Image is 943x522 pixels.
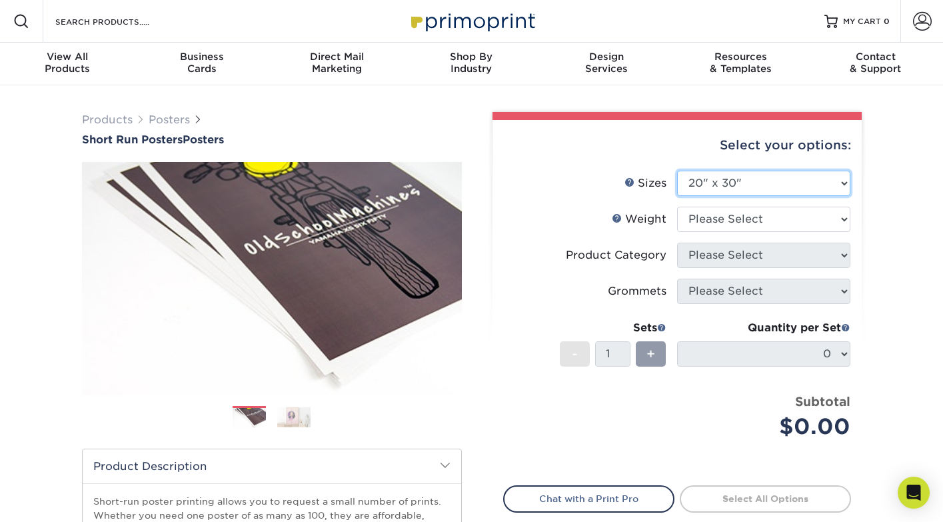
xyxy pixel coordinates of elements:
a: Shop ByIndustry [404,43,538,85]
span: Design [539,51,674,63]
span: MY CART [843,16,881,27]
div: Sizes [624,175,666,191]
span: Shop By [404,51,538,63]
h1: Posters [82,133,462,146]
div: Cards [135,51,269,75]
div: Open Intercom Messenger [898,477,930,509]
a: Contact& Support [808,43,943,85]
a: Posters [149,113,190,126]
span: Contact [808,51,943,63]
div: Weight [612,211,666,227]
a: BusinessCards [135,43,269,85]
img: Short Run Posters 01 [82,147,462,410]
div: Sets [560,320,666,336]
span: - [572,344,578,364]
a: Select All Options [680,485,851,512]
a: Resources& Templates [674,43,808,85]
span: Resources [674,51,808,63]
img: Primoprint [405,7,538,35]
div: & Support [808,51,943,75]
div: Product Category [566,247,666,263]
a: Products [82,113,133,126]
a: DesignServices [539,43,674,85]
div: Grommets [608,283,666,299]
span: 0 [884,17,890,26]
div: Select your options: [503,120,851,171]
span: + [646,344,655,364]
img: Posters 01 [233,407,266,430]
a: Direct MailMarketing [269,43,404,85]
div: Industry [404,51,538,75]
a: Chat with a Print Pro [503,485,674,512]
div: Quantity per Set [677,320,850,336]
strong: Subtotal [795,394,850,409]
div: Services [539,51,674,75]
h2: Product Description [83,449,461,483]
span: Business [135,51,269,63]
a: Short Run PostersPosters [82,133,462,146]
img: Posters 02 [277,407,311,427]
span: Direct Mail [269,51,404,63]
input: SEARCH PRODUCTS..... [54,13,184,29]
div: Marketing [269,51,404,75]
div: & Templates [674,51,808,75]
div: $0.00 [687,411,850,443]
span: Short Run Posters [82,133,183,146]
